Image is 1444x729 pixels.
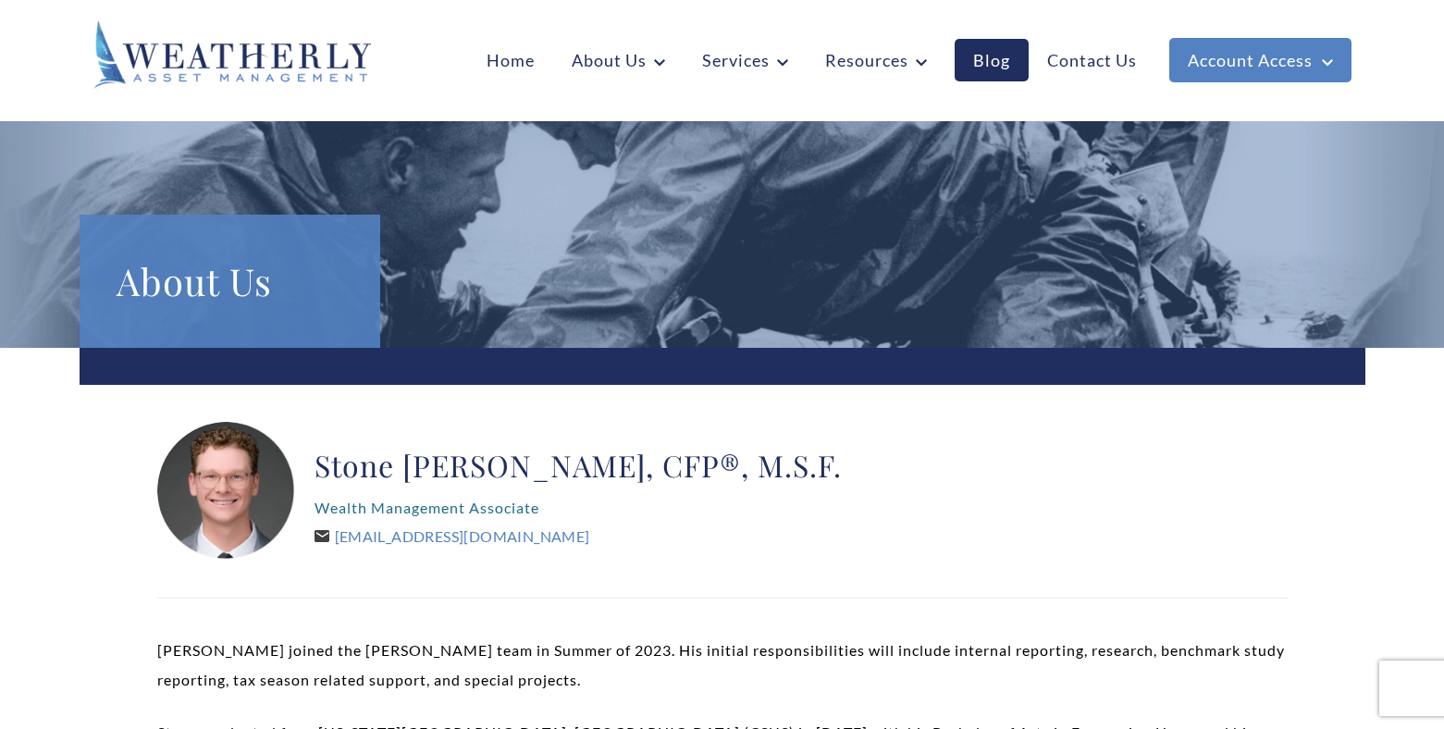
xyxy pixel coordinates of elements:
[684,39,807,81] a: Services
[1169,38,1351,82] a: Account Access
[117,252,343,311] h1: About Us
[315,447,842,484] h2: Stone [PERSON_NAME], CFP®, M.S.F.
[468,39,553,81] a: Home
[93,20,371,89] img: Weatherly
[315,493,842,523] p: Wealth Management Associate
[807,39,945,81] a: Resources
[553,39,684,81] a: About Us
[955,39,1029,81] a: Blog
[157,636,1288,695] p: [PERSON_NAME] joined the [PERSON_NAME] team in Summer of 2023. His initial responsibilities will ...
[315,527,590,545] a: [EMAIL_ADDRESS][DOMAIN_NAME]
[1029,39,1155,81] a: Contact Us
